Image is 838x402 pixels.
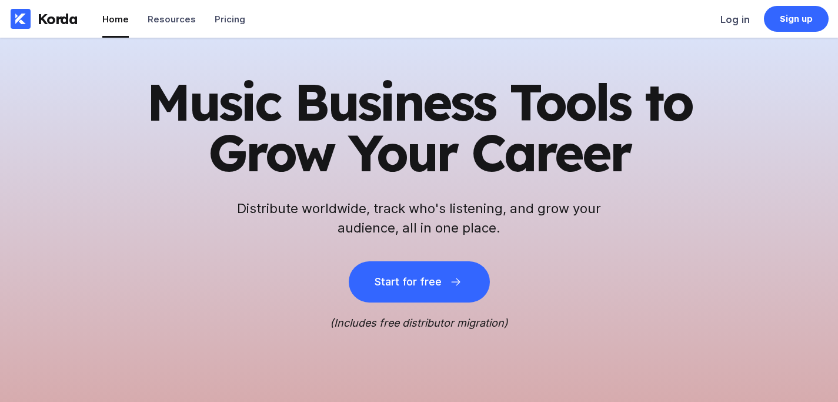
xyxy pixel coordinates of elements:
h1: Music Business Tools to Grow Your Career [131,77,707,178]
div: Home [102,14,129,25]
div: Log in [720,14,750,25]
i: (Includes free distributor migration) [330,317,508,329]
div: Start for free [375,276,442,288]
div: Resources [148,14,196,25]
div: Korda [38,10,78,28]
button: Start for free [349,261,490,303]
div: Sign up [780,13,813,25]
h2: Distribute worldwide, track who's listening, and grow your audience, all in one place. [231,199,607,238]
a: Sign up [764,6,829,32]
div: Pricing [215,14,245,25]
